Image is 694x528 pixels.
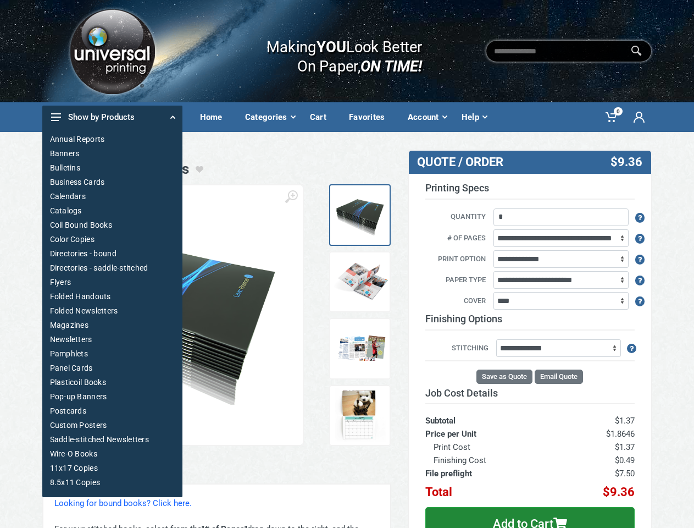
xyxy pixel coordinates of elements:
[42,389,182,404] a: Pop-up Banners
[329,318,391,380] a: Samples
[425,441,563,454] th: Print Cost
[317,37,346,56] b: YOU
[42,246,182,261] a: Directories - bound
[615,416,635,426] span: $1.37
[42,189,182,204] a: Calendars
[360,57,422,75] i: ON TIME!
[42,375,182,389] a: Plasticoil Books
[615,455,635,465] span: $0.49
[42,204,182,218] a: Catalogs
[42,106,182,129] button: Show by Products
[42,404,182,418] a: Postcards
[454,106,494,129] div: Help
[42,132,182,146] a: Annual Reports
[417,254,492,266] label: Print Option
[425,182,635,200] h3: Printing Specs
[42,275,182,289] a: Flyers
[302,106,341,129] div: Cart
[237,106,302,129] div: Categories
[332,255,387,310] img: Open Spreads
[598,102,626,132] a: 0
[417,211,492,223] label: Quantity
[329,251,391,313] a: Open Spreads
[425,454,563,467] th: Finishing Cost
[425,467,563,480] th: File preflight
[42,361,182,375] a: Panel Cards
[615,442,635,452] span: $1.37
[417,274,492,287] label: Paper Type
[425,427,563,441] th: Price per Unit
[42,418,182,432] a: Custom Posters
[425,480,563,499] th: Total
[42,475,182,490] a: 8.5x11 Copies
[476,370,532,384] button: Save as Quote
[42,175,182,189] a: Business Cards
[42,146,182,161] a: Banners
[400,106,454,129] div: Account
[425,387,635,399] h3: Job Cost Details
[42,318,182,332] a: Magazines
[332,388,387,443] img: Calendar
[341,106,400,129] div: Favorites
[417,155,562,169] h3: QUOTE / ORDER
[42,232,182,246] a: Color Copies
[606,429,635,439] span: $1.8646
[66,5,158,98] img: Logo.png
[42,447,182,461] a: Wire-O Books
[42,304,182,318] a: Folded Newsletters
[417,295,492,307] label: Cover
[417,233,492,245] label: # of Pages
[332,321,387,376] img: Samples
[425,313,635,331] h3: Finishing Options
[192,102,237,132] a: Home
[614,107,623,116] span: 0
[615,469,635,479] span: $7.50
[42,161,182,175] a: Bulletins
[42,332,182,346] a: Newsletters
[54,498,192,508] a: Looking for bound books? Click here.
[603,485,635,499] span: $9.36
[42,432,182,447] a: Saddle-stitched Newsletters
[42,289,182,304] a: Folded Handouts
[192,106,237,129] div: Home
[42,261,182,275] a: Directories - saddle-stitched
[302,102,341,132] a: Cart
[341,102,400,132] a: Favorites
[332,188,387,243] img: Saddlestich Book
[425,343,495,355] label: Stitching
[610,155,642,169] span: $9.36
[245,26,423,76] div: Making Look Better On Paper,
[42,218,182,232] a: Coil Bound Books
[42,346,182,361] a: Pamphlets
[535,370,583,384] button: Email Quote
[42,461,182,475] a: 11x17 Copies
[425,404,563,427] th: Subtotal
[329,184,391,246] a: Saddlestich Book
[329,385,391,447] a: Calendar
[42,141,652,152] nav: breadcrumb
